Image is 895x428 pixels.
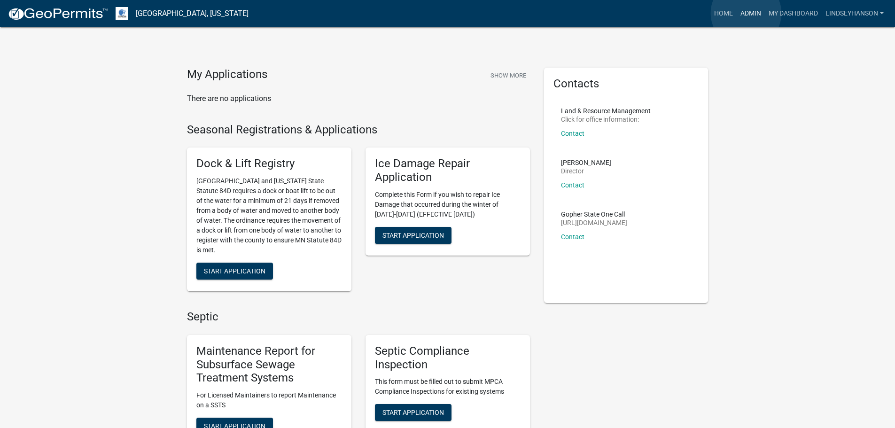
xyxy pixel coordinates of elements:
a: Contact [561,233,584,241]
button: Show More [487,68,530,83]
p: Land & Resource Management [561,108,651,114]
h4: Septic [187,310,530,324]
h5: Dock & Lift Registry [196,157,342,171]
h5: Septic Compliance Inspection [375,344,521,372]
span: Start Application [382,409,444,416]
a: Home [710,5,737,23]
p: Gopher State One Call [561,211,627,218]
p: [PERSON_NAME] [561,159,611,166]
img: Otter Tail County, Minnesota [116,7,128,20]
h5: Ice Damage Repair Application [375,157,521,184]
span: Start Application [382,231,444,239]
p: [GEOGRAPHIC_DATA] and [US_STATE] State Statute 84D requires a dock or boat lift to be out of the ... [196,176,342,255]
p: This form must be filled out to submit MPCA Compliance Inspections for existing systems [375,377,521,397]
p: Complete this Form if you wish to repair Ice Damage that occurred during the winter of [DATE]-[DA... [375,190,521,219]
h4: My Applications [187,68,267,82]
span: Start Application [204,267,265,275]
a: Lindseyhanson [822,5,887,23]
p: Director [561,168,611,174]
p: Click for office information: [561,116,651,123]
a: Contact [561,130,584,137]
h5: Maintenance Report for Subsurface Sewage Treatment Systems [196,344,342,385]
h4: Seasonal Registrations & Applications [187,123,530,137]
p: For Licensed Maintainers to report Maintenance on a SSTS [196,390,342,410]
a: [GEOGRAPHIC_DATA], [US_STATE] [136,6,249,22]
h5: Contacts [553,77,699,91]
a: Contact [561,181,584,189]
a: My Dashboard [765,5,822,23]
button: Start Application [375,404,451,421]
a: Admin [737,5,765,23]
p: There are no applications [187,93,530,104]
button: Start Application [196,263,273,280]
p: [URL][DOMAIN_NAME] [561,219,627,226]
button: Start Application [375,227,451,244]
